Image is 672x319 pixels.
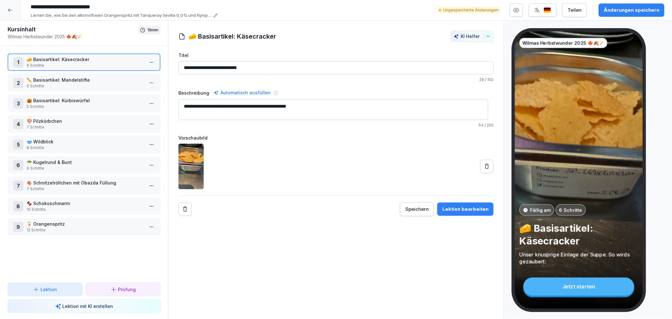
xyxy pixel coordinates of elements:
div: 1🧀 Basisartikel: Käsecracker6 Schritte [8,53,160,71]
button: Änderungen speichern [599,3,664,17]
p: 7 Schritte [27,124,144,130]
div: Änderungen speichern [604,7,659,14]
p: 9 Schritte [27,166,144,171]
button: Lektion mit KI erstellen [8,299,160,313]
h1: Kursinhalt [8,26,138,33]
p: 🧀 Basisartikel: Käsecracker [520,222,638,247]
div: 2 [13,78,23,88]
p: 🥗 Kugelrund & Bunt [27,159,144,166]
p: 5 Schritte [27,104,144,109]
div: 4 [13,119,23,129]
div: KI Helfer [454,34,491,39]
div: 4🍄 Pilzkörbchen7 Schritte [8,115,160,133]
span: 54 [479,123,483,128]
label: Vorschaubild [178,134,494,141]
div: Teilen [568,7,582,14]
p: 8 Schritte [27,145,144,151]
p: Lektion mit KI erstellen [63,303,113,310]
div: 7 [13,181,23,191]
img: fj3z52hdvnnebprg03fcvewm.png [178,144,204,189]
p: 7 Schritte [27,186,144,192]
div: 5🥣 Wildblick8 Schritte [8,136,160,153]
div: 8 [13,201,23,211]
div: 8🍫 Schokoschmarrn10 Schritte [8,197,160,215]
span: 28 [479,77,484,82]
p: Prüfung [118,286,136,293]
p: 6 Schritte [559,207,582,214]
p: 🍄 Pilzkörbchen [27,118,144,124]
label: Titel [178,52,494,59]
p: Wilmas Herbstwunder 2025 🍁🍂🪄 [8,33,138,40]
div: 6🥗 Kugelrund & Bunt9 Schritte [8,156,160,174]
div: 1 [13,57,23,67]
h1: 🧀 Basisartikel: Käsecracker [189,32,276,41]
p: 10 Schritte [27,207,144,212]
div: 9🍹 Orangenspritz12 Schritte [8,218,160,235]
p: Ungespeicherte Änderungen [443,7,498,13]
p: 🎃 Basisartikel: Kürbiswürfel [27,97,144,104]
img: de.svg [544,7,551,13]
button: Lektion bearbeiten [437,203,494,216]
p: 🍫 Schokoschmarrn [27,200,144,207]
p: ✏️ Basisartikel: Mandelstifte [27,77,144,83]
button: Prüfung [86,283,161,296]
div: 7🍖 Schnitzelröllchen mit Obazda Füllung7 Schritte [8,177,160,194]
p: 🥣 Wildblick [27,138,144,145]
div: Lektion bearbeiten [442,206,488,213]
p: 🧀 Basisartikel: Käsecracker [27,56,144,63]
div: 3 [13,98,23,109]
div: Jetzt starten [523,278,634,296]
div: 6 [13,160,23,170]
p: / 150 [178,77,494,83]
button: Lektion [8,283,83,296]
p: 🍹 Orangenspritz [27,221,144,227]
div: 5 [13,140,23,150]
p: Fällig am [530,207,551,214]
label: Beschreibung [178,90,209,96]
div: 2✏️ Basisartikel: Mandelstifte0 Schritte [8,74,160,91]
button: Teilen [562,3,587,17]
button: Remove [178,203,192,216]
p: Unser knusprige Einlage der Suppe. So wirds gezaubert: [520,251,638,265]
p: 19 min [147,27,159,33]
button: Speichern [400,202,434,216]
div: Speichern [405,206,429,213]
p: / 250 [178,122,494,128]
p: 12 Schritte [27,227,144,233]
p: 🍖 Schnitzelröllchen mit Obazda Füllung [27,179,144,186]
div: 9 [13,222,23,232]
div: 3🎃 Basisartikel: Kürbiswürfel5 Schritte [8,95,160,112]
p: Lernen Sie, wie Sie den alkoholfreien Orangenspritz mit Tanqueray Sevilla 0,0% und Nymphenburg Se... [31,12,211,19]
p: 0 Schritte [27,83,144,89]
p: Lektion [40,286,57,293]
p: 6 Schritte [27,63,144,68]
div: Automatisch ausfüllen [212,89,272,97]
button: KI Helfer [451,31,494,42]
p: Wilmas Herbstwunder 2025 🍁🍂🪄 [522,40,604,47]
